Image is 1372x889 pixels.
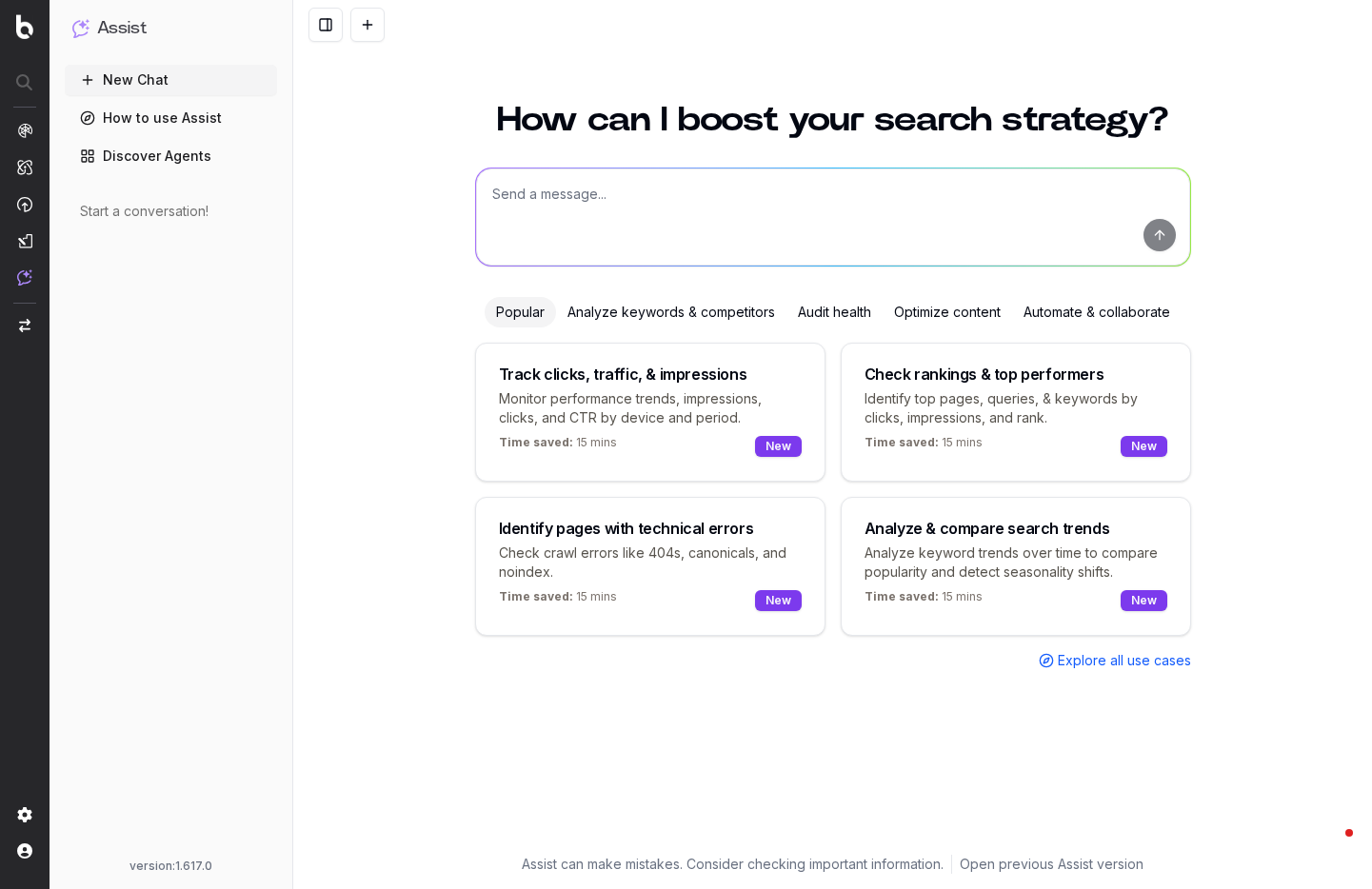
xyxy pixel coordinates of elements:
p: Analyze keyword trends over time to compare popularity and detect seasonality shifts. [865,543,1167,582]
img: Switch project [19,319,30,332]
div: New [755,590,802,611]
div: Popular [485,297,556,327]
div: Analyze keywords & competitors [556,297,786,327]
p: 15 mins [499,435,617,458]
span: Explore all use cases [1058,651,1191,670]
img: My account [17,843,32,859]
div: Start a conversation! [80,202,262,221]
a: Open previous Assist version [960,855,1143,874]
p: Assist can make mistakes. Consider checking important information. [522,855,944,874]
div: Identify pages with technical errors [499,521,754,536]
div: Check rankings & top performers [865,366,1104,382]
p: 15 mins [499,589,617,612]
button: New Chat [65,65,277,95]
div: Audit health [786,297,883,327]
div: Optimize content [883,297,1012,327]
img: Activation [17,196,32,212]
div: Automate & collaborate [1012,297,1182,327]
span: Time saved: [865,589,939,603]
p: Check crawl errors like 404s, canonicals, and noindex. [499,543,802,582]
img: Intelligence [17,159,32,175]
div: Analyze & compare search trends [865,521,1110,536]
iframe: Intercom live chat [1307,824,1353,870]
div: version: 1.617.0 [72,859,269,874]
img: Analytics [17,123,32,138]
img: Botify logo [16,14,33,39]
div: New [1121,436,1167,457]
img: Assist [72,19,89,37]
p: Monitor performance trends, impressions, clicks, and CTR by device and period. [499,389,802,427]
h1: How can I boost your search strategy? [475,103,1191,137]
a: Explore all use cases [1039,651,1191,670]
div: New [755,436,802,457]
p: Identify top pages, queries, & keywords by clicks, impressions, and rank. [865,389,1167,427]
a: How to use Assist [65,103,277,133]
span: Time saved: [865,435,939,449]
img: Studio [17,233,32,248]
p: 15 mins [865,589,983,612]
img: Assist [17,269,32,286]
span: Time saved: [499,589,573,603]
a: Discover Agents [65,141,277,171]
div: New [1121,590,1167,611]
div: Track clicks, traffic, & impressions [499,366,747,382]
p: 15 mins [865,435,983,458]
span: Time saved: [499,435,573,449]
h1: Assist [97,15,147,42]
img: Setting [17,807,32,822]
button: Assist [72,15,269,42]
